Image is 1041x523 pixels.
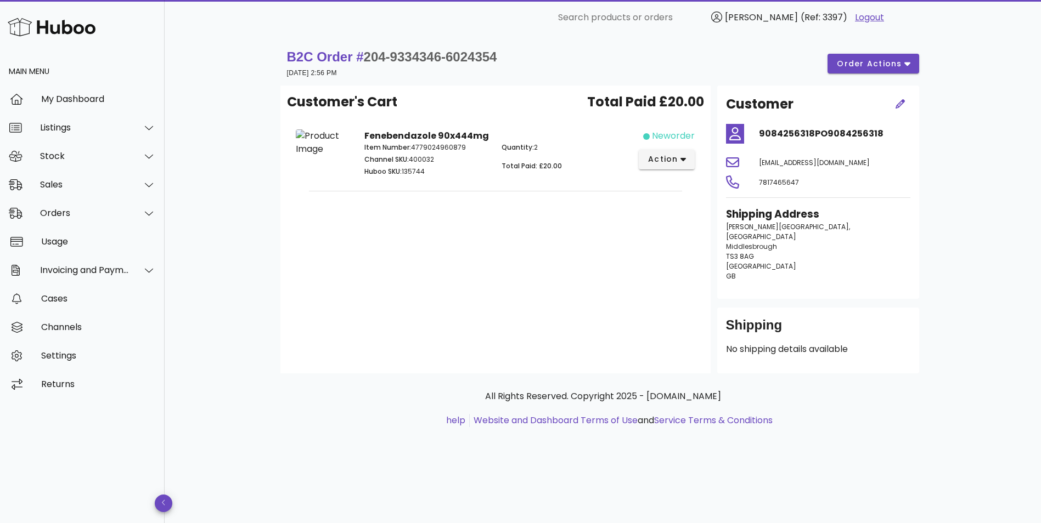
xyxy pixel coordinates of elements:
span: GB [726,271,736,281]
a: help [446,414,465,427]
span: 7817465647 [759,178,799,187]
p: 400032 [364,155,489,164]
a: Service Terms & Conditions [654,414,773,427]
div: Orders [40,208,130,218]
p: No shipping details available [726,343,910,356]
h2: Customer [726,94,794,114]
img: Huboo Logo [8,15,95,39]
span: Item Number: [364,143,411,152]
span: Customer's Cart [287,92,397,112]
span: 204-9334346-6024354 [364,49,497,64]
div: Channels [41,322,156,332]
strong: Fenebendazole 90x444mg [364,129,489,142]
img: Product Image [296,129,351,156]
p: 135744 [364,167,489,177]
h3: Shipping Address [726,207,910,222]
div: Stock [40,151,130,161]
div: My Dashboard [41,94,156,104]
a: Logout [855,11,884,24]
p: 4779024960879 [364,143,489,152]
span: action [648,154,678,165]
span: Middlesbrough [726,242,777,251]
span: [PERSON_NAME][GEOGRAPHIC_DATA], [726,222,850,231]
div: Usage [41,236,156,247]
div: Listings [40,122,130,133]
p: All Rights Reserved. Copyright 2025 - [DOMAIN_NAME] [289,390,917,403]
p: 2 [502,143,626,152]
span: Total Paid: £20.00 [502,161,562,170]
li: and [470,414,773,427]
span: Channel SKU: [364,155,409,164]
a: Website and Dashboard Terms of Use [474,414,638,427]
span: TS3 8AG [726,252,754,261]
span: [GEOGRAPHIC_DATA] [726,261,796,271]
small: [DATE] 2:56 PM [287,69,337,77]
div: Settings [41,350,156,361]
span: Huboo SKU: [364,167,402,176]
button: action [639,150,695,169]
button: order actions [828,54,919,73]
strong: B2C Order # [287,49,497,64]
h4: 9084256318PO9084256318 [759,127,910,140]
span: [PERSON_NAME] [725,11,798,24]
div: Invoicing and Payments [40,265,130,275]
div: Shipping [726,316,910,343]
span: [EMAIL_ADDRESS][DOMAIN_NAME] [759,158,870,167]
div: Sales [40,179,130,190]
div: neworder [652,129,695,143]
div: Returns [41,379,156,389]
span: order actions [836,58,902,70]
span: Quantity: [502,143,534,152]
div: Cases [41,293,156,304]
span: Total Paid £20.00 [587,92,704,112]
span: (Ref: 3397) [801,11,847,24]
span: [GEOGRAPHIC_DATA] [726,232,796,241]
